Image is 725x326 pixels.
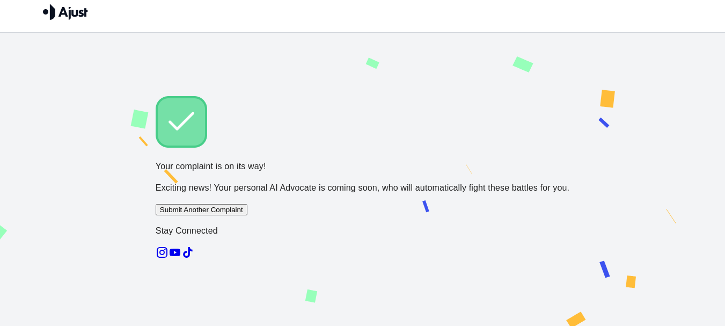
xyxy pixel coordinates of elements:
p: Stay Connected [156,224,569,237]
p: Your complaint is on its way! [156,160,569,173]
p: Exciting news! Your personal AI Advocate is coming soon, who will automatically fight these battl... [156,182,569,194]
img: Ajust [43,4,88,20]
img: Check! [156,96,207,148]
button: Submit Another Complaint [156,204,247,215]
